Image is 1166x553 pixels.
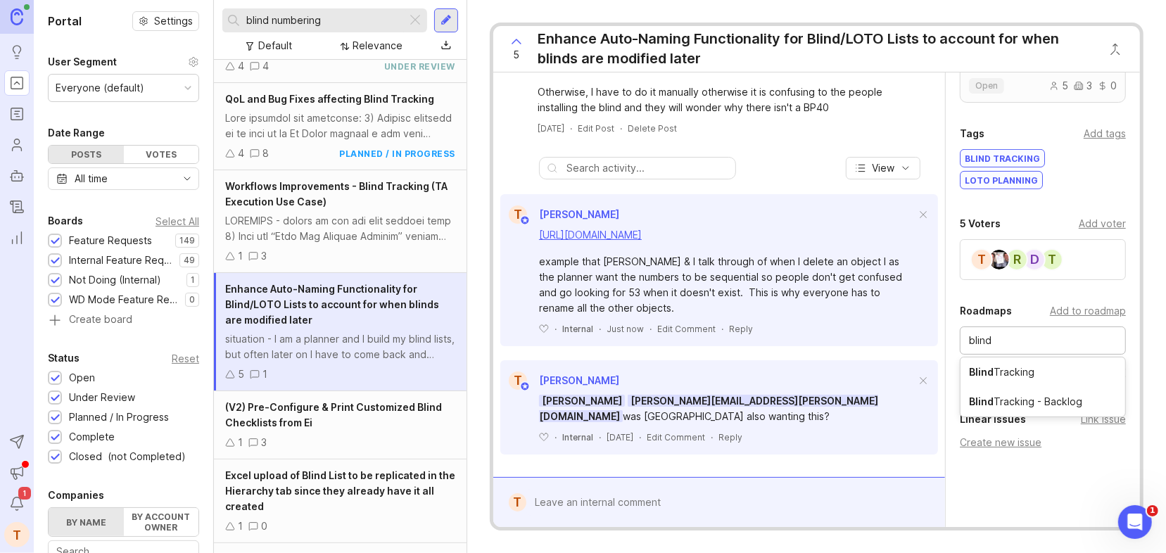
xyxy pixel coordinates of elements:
p: 49 [184,255,195,266]
div: LOTO Planning [961,172,1042,189]
div: Internal [562,323,593,335]
div: Votes [124,146,199,163]
div: · [555,431,557,443]
div: LOREMIPS - dolors am con adi elit seddoei temp 8) Inci utl “Etdo Mag Aliquae Adminim” veniam quis... [225,213,455,244]
div: Create new issue [960,435,1126,450]
div: 0 [261,519,267,534]
span: (V2) Pre-Configure & Print Customized Blind Checklists from Ei [225,401,442,428]
a: Enhance Auto-Naming Functionality for Blind/LOTO Lists to account for when blinds are modified la... [214,273,467,391]
div: Under Review [69,390,135,405]
div: T [509,493,526,511]
span: 5 [514,47,520,63]
div: · [649,323,652,335]
span: 1 [18,487,31,500]
div: Companies [48,487,104,504]
a: Settings [132,11,199,31]
div: 5 Voters [960,215,1001,232]
button: View [846,157,920,179]
span: Excel upload of Blind List to be replicated in the Hierarchy tab since they already have it all c... [225,469,455,512]
div: Reply [718,431,742,443]
a: Excel upload of Blind List to be replicated in the Hierarchy tab since they already have it all c... [214,459,467,543]
span: QoL and Bug Fixes affecting Blind Tracking [225,93,434,105]
div: · [620,122,622,134]
div: WD Mode Feature Requests [69,292,178,307]
div: Delete Post [628,122,677,134]
a: (V2) Pre-Configure & Print Customized Blind Checklists from Ei13 [214,391,467,459]
div: · [555,323,557,335]
div: Otherwise, I have to do it manually otherwise it is confusing to the people installing the blind ... [538,84,917,115]
span: open [975,80,998,91]
span: [PERSON_NAME][EMAIL_ADDRESS][PERSON_NAME][DOMAIN_NAME] [539,395,878,422]
div: Edit Comment [657,323,716,335]
div: Not Doing (Internal) [69,272,161,288]
a: Reporting [4,225,30,250]
div: · [599,323,601,335]
iframe: Intercom live chat [1118,505,1152,539]
div: was [GEOGRAPHIC_DATA] also wanting this? [539,393,915,424]
div: Status [48,350,80,367]
a: Changelog [4,194,30,220]
button: Announcements [4,460,30,485]
div: Boards [48,212,83,229]
input: Search for a roadmap... [969,333,1117,348]
div: T [509,371,527,390]
div: T [509,205,527,224]
div: Blind [969,366,994,378]
img: Canny Home [11,8,23,25]
div: User Segment [48,53,117,70]
div: d [1023,248,1046,271]
p: 0 [189,294,195,305]
div: Feature Requests [69,233,152,248]
div: Select All [156,217,199,225]
p: 1 [191,274,195,286]
div: 4 [238,146,244,161]
div: · [639,431,641,443]
a: [URL][DOMAIN_NAME] [539,229,642,241]
div: 4 [238,58,244,74]
div: Tracking [994,366,1034,378]
span: Workflows Improvements - Blind Tracking (TA Execution Use Case) [225,180,448,208]
button: Notifications [4,491,30,516]
div: Open [69,370,95,386]
a: [DATE] [538,122,564,134]
a: Roadmaps [4,101,30,127]
svg: toggle icon [176,173,198,184]
div: 3 [261,248,267,264]
span: Just now [607,323,644,335]
div: Complete [69,429,115,445]
div: Add to roadmap [1050,303,1126,319]
div: Edit Post [578,122,614,134]
span: View [872,161,894,175]
div: planned / in progress [340,148,456,160]
div: Default [258,38,292,53]
div: · [599,431,601,443]
div: Tracking - Backlog [994,395,1082,407]
div: T [1041,248,1063,271]
p: 149 [179,235,195,246]
div: 1 [238,519,243,534]
span: Settings [154,14,193,28]
div: 1 [238,248,243,264]
div: Posts [49,146,124,163]
time: [DATE] [538,123,564,134]
div: Lore ipsumdol sit ametconse: 3) Adipisc elitsedd ei te inci ut la Et Dolor magnaal e adm veni qui... [225,110,455,141]
div: Add tags [1084,126,1126,141]
button: T [4,522,30,547]
label: By account owner [124,508,199,536]
a: Autopilot [4,163,30,189]
span: 1 [1147,505,1158,516]
div: Add voter [1079,216,1126,231]
button: Close button [1101,35,1129,63]
div: 1 [262,367,267,382]
div: Closed (not Completed) [69,449,186,464]
div: 5 [238,367,244,382]
div: T [970,248,993,271]
div: Tags [960,125,984,142]
h1: Portal [48,13,82,30]
a: Portal [4,70,30,96]
time: [DATE] [607,432,633,443]
div: Blind Tracking [961,150,1044,167]
div: Edit Comment [647,431,705,443]
a: T[PERSON_NAME] [500,205,619,224]
button: Send to Autopilot [4,429,30,455]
